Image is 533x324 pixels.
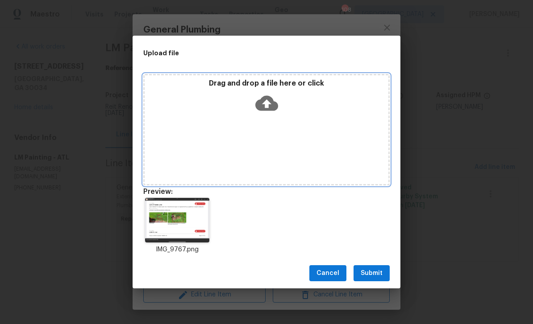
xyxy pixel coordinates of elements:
[361,268,383,279] span: Submit
[354,265,390,282] button: Submit
[145,79,388,88] p: Drag and drop a file here or click
[143,48,350,58] h2: Upload file
[309,265,346,282] button: Cancel
[316,268,339,279] span: Cancel
[143,245,211,254] p: IMG_9767.png
[145,198,209,242] img: +P1i626fq1zXQAAAAAElFTkSuQmCC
